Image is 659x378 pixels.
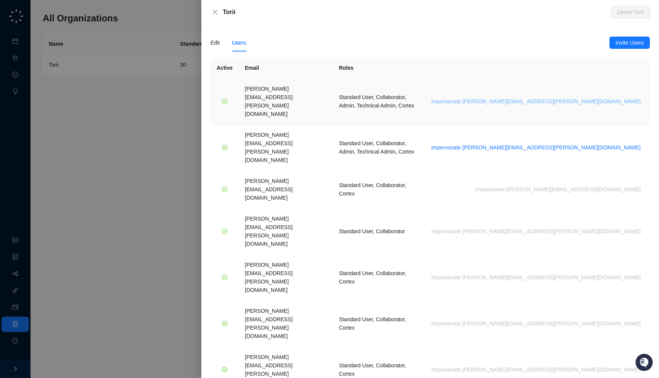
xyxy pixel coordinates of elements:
[333,58,422,78] th: Roles
[34,107,40,114] div: 📶
[245,86,293,117] span: [PERSON_NAME][EMAIL_ADDRESS][PERSON_NAME][DOMAIN_NAME]
[8,8,23,23] img: Swyft AI
[76,125,92,131] span: Pylon
[611,6,650,18] button: Delete Torii
[333,208,422,255] td: Standard User, Collaborator
[223,8,611,17] div: Torii
[8,43,139,55] h2: How can we help?
[15,107,28,114] span: Docs
[222,99,227,104] span: check-circle
[428,319,644,328] button: Impersonate [PERSON_NAME][EMAIL_ADDRESS][PERSON_NAME][DOMAIN_NAME]
[222,145,227,150] span: check-circle
[428,273,644,282] button: Impersonate [PERSON_NAME][EMAIL_ADDRESS][PERSON_NAME][DOMAIN_NAME]
[245,308,293,339] span: [PERSON_NAME][EMAIL_ADDRESS][PERSON_NAME][DOMAIN_NAME]
[245,132,293,163] span: [PERSON_NAME][EMAIL_ADDRESS][PERSON_NAME][DOMAIN_NAME]
[8,107,14,114] div: 📚
[428,97,644,106] button: Impersonate [PERSON_NAME][EMAIL_ADDRESS][PERSON_NAME][DOMAIN_NAME]
[31,104,62,117] a: 📶Status
[222,187,227,192] span: check-circle
[26,77,96,83] div: We're available if you need us!
[211,8,220,17] button: Close
[431,143,641,152] span: Impersonate [PERSON_NAME][EMAIL_ADDRESS][PERSON_NAME][DOMAIN_NAME]
[635,353,655,373] iframe: Open customer support
[54,125,92,131] a: Powered byPylon
[428,365,644,374] button: Impersonate [PERSON_NAME][EMAIL_ADDRESS][PERSON_NAME][DOMAIN_NAME]
[333,255,422,301] td: Standard User, Collaborator, Cortex
[211,58,239,78] th: Active
[26,69,125,77] div: Start new chat
[616,38,644,47] span: Invite Users
[245,216,293,247] span: [PERSON_NAME][EMAIL_ADDRESS][PERSON_NAME][DOMAIN_NAME]
[239,58,333,78] th: Email
[333,78,422,125] td: Standard User, Collaborator, Admin, Technical Admin, Cortex
[245,262,293,293] span: [PERSON_NAME][EMAIL_ADDRESS][PERSON_NAME][DOMAIN_NAME]
[130,71,139,80] button: Start new chat
[232,38,246,47] div: Users
[609,37,650,49] button: Invite Users
[222,229,227,234] span: check-circle
[428,143,644,152] button: Impersonate [PERSON_NAME][EMAIL_ADDRESS][PERSON_NAME][DOMAIN_NAME]
[472,185,644,194] button: Impersonate [PERSON_NAME][EMAIL_ADDRESS][DOMAIN_NAME]
[42,107,59,114] span: Status
[222,367,227,372] span: check-circle
[431,97,641,106] span: Impersonate [PERSON_NAME][EMAIL_ADDRESS][PERSON_NAME][DOMAIN_NAME]
[222,275,227,280] span: check-circle
[212,9,218,15] span: close
[222,321,227,326] span: check-circle
[8,30,139,43] p: Welcome 👋
[211,38,220,47] div: Edit
[333,125,422,171] td: Standard User, Collaborator, Admin, Technical Admin, Cortex
[8,69,21,83] img: 5124521997842_fc6d7dfcefe973c2e489_88.png
[333,171,422,208] td: Standard User, Collaborator, Cortex
[245,178,293,201] span: [PERSON_NAME][EMAIL_ADDRESS][DOMAIN_NAME]
[428,227,644,236] button: Impersonate [PERSON_NAME][EMAIL_ADDRESS][PERSON_NAME][DOMAIN_NAME]
[333,301,422,347] td: Standard User, Collaborator, Cortex
[5,104,31,117] a: 📚Docs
